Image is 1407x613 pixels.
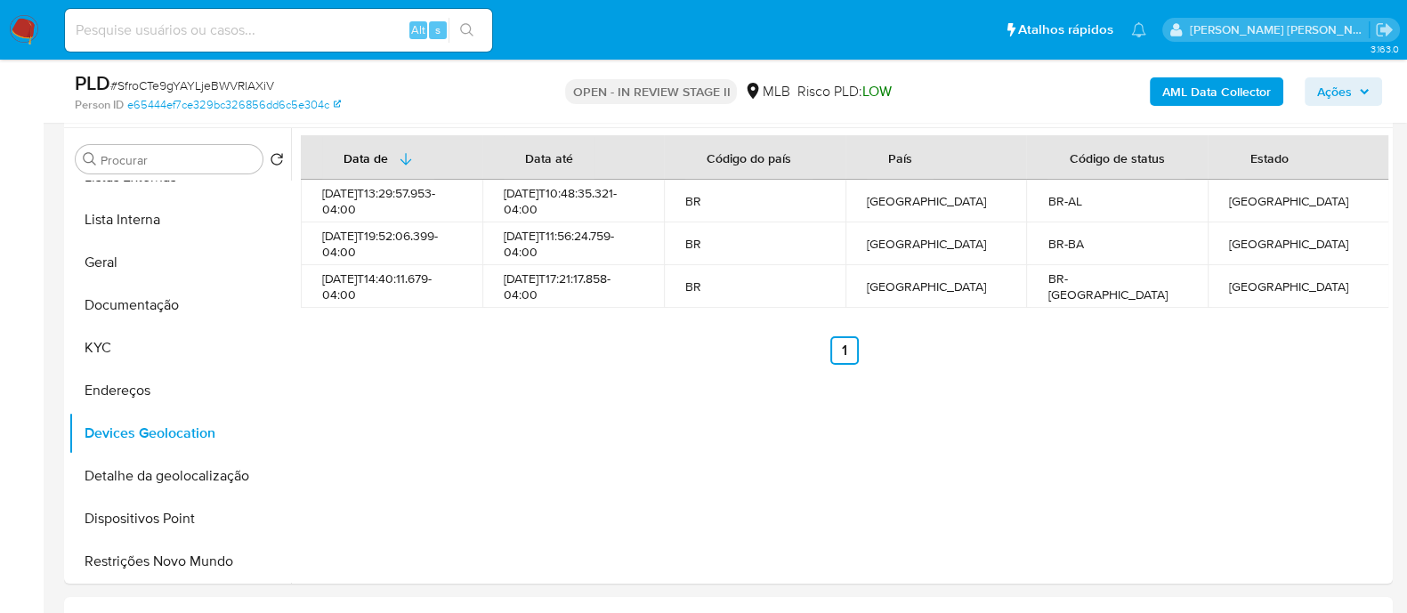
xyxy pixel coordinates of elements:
[1375,20,1394,39] a: Sair
[685,278,824,294] div: BR
[69,198,291,241] button: Lista Interna
[685,193,824,209] div: BR
[69,327,291,369] button: KYC
[685,236,824,252] div: BR
[322,228,461,260] div: [DATE]T19:52:06.399-04:00
[69,412,291,455] button: Devices Geolocation
[75,97,124,113] b: Person ID
[270,152,284,172] button: Retornar ao pedido padrão
[1018,20,1113,39] span: Atalhos rápidos
[796,82,891,101] span: Risco PLD:
[1150,77,1283,106] button: AML Data Collector
[75,69,110,97] b: PLD
[449,18,485,43] button: search-icon
[1190,21,1370,38] p: alessandra.barbosa@mercadopago.com
[1229,193,1368,209] div: [GEOGRAPHIC_DATA]
[1229,136,1310,179] div: Estado
[830,336,859,365] a: Ir a la página 1
[1229,236,1368,252] div: [GEOGRAPHIC_DATA]
[1047,270,1186,302] div: BR-[GEOGRAPHIC_DATA]
[867,136,934,179] div: País
[435,21,441,38] span: s
[1317,77,1352,106] span: Ações
[322,185,461,217] div: [DATE]T13:29:57.953-04:00
[1162,77,1271,106] b: AML Data Collector
[69,497,291,540] button: Dispositivos Point
[565,79,737,104] p: OPEN - IN REVIEW STAGE II
[411,21,425,38] span: Alt
[685,136,813,179] div: Código do país
[867,236,1006,252] div: [GEOGRAPHIC_DATA]
[1047,136,1185,179] div: Código de status
[861,81,891,101] span: LOW
[301,336,1388,365] nav: Paginación
[69,241,291,284] button: Geral
[1305,77,1382,106] button: Ações
[322,270,461,302] div: [DATE]T14:40:11.679-04:00
[867,278,1006,294] div: [GEOGRAPHIC_DATA]
[1131,22,1146,37] a: Notificações
[504,270,643,302] div: [DATE]T17:21:17.858-04:00
[69,540,291,583] button: Restrições Novo Mundo
[1047,193,1186,209] div: BR-AL
[322,136,434,179] button: Data de
[504,136,594,179] div: Data até
[504,185,643,217] div: [DATE]T10:48:35.321-04:00
[867,193,1006,209] div: [GEOGRAPHIC_DATA]
[110,77,274,94] span: # SfroCTe9gYAYLjeBWVRlAXiV
[1370,42,1398,56] span: 3.163.0
[65,19,492,42] input: Pesquise usuários ou casos...
[127,97,341,113] a: e65444ef7ce329bc326856dd6c5e304c
[1229,278,1368,294] div: [GEOGRAPHIC_DATA]
[744,82,789,101] div: MLB
[101,152,255,168] input: Procurar
[83,152,97,166] button: Procurar
[69,284,291,327] button: Documentação
[69,455,291,497] button: Detalhe da geolocalização
[504,228,643,260] div: [DATE]T11:56:24.759-04:00
[1047,236,1186,252] div: BR-BA
[69,369,291,412] button: Endereços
